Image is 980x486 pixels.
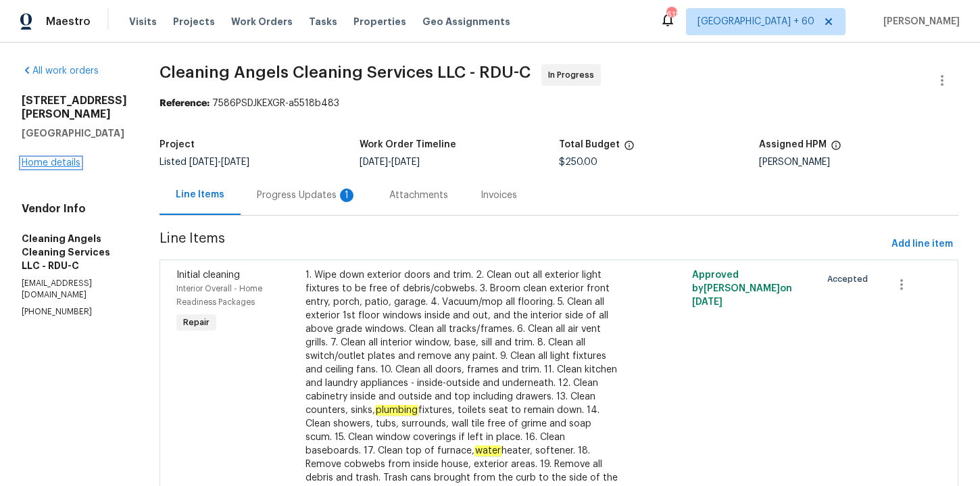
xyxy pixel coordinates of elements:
h5: Cleaning Angels Cleaning Services LLC - RDU-C [22,232,127,272]
div: 612 [666,8,676,22]
div: Line Items [176,188,224,201]
span: [GEOGRAPHIC_DATA] + 60 [697,15,814,28]
span: Approved by [PERSON_NAME] on [692,270,792,307]
div: Progress Updates [257,189,357,202]
span: Visits [129,15,157,28]
p: [EMAIL_ADDRESS][DOMAIN_NAME] [22,278,127,301]
span: Interior Overall - Home Readiness Packages [176,285,262,306]
div: 7586PSDJKEXGR-a5518b483 [160,97,958,110]
div: Invoices [481,189,517,202]
span: - [360,157,420,167]
a: Home details [22,158,80,168]
span: Cleaning Angels Cleaning Services LLC - RDU-C [160,64,531,80]
span: Tasks [309,17,337,26]
h5: [GEOGRAPHIC_DATA] [22,126,127,140]
div: Attachments [389,189,448,202]
div: 1 [340,189,353,202]
span: Maestro [46,15,91,28]
span: Accepted [827,272,873,286]
span: - [189,157,249,167]
span: [DATE] [189,157,218,167]
h5: Work Order Timeline [360,140,456,149]
em: water [474,445,501,456]
span: [DATE] [221,157,249,167]
span: The total cost of line items that have been proposed by Opendoor. This sum includes line items th... [624,140,635,157]
h5: Assigned HPM [759,140,827,149]
h2: [STREET_ADDRESS][PERSON_NAME] [22,94,127,121]
button: Add line item [886,232,958,257]
span: Projects [173,15,215,28]
span: Properties [353,15,406,28]
em: plumbing [375,405,418,416]
p: [PHONE_NUMBER] [22,306,127,318]
span: The hpm assigned to this work order. [831,140,841,157]
span: Geo Assignments [422,15,510,28]
h5: Project [160,140,195,149]
span: Line Items [160,232,886,257]
a: All work orders [22,66,99,76]
h5: Total Budget [559,140,620,149]
span: Add line item [891,236,953,253]
span: [DATE] [391,157,420,167]
span: [DATE] [360,157,388,167]
h4: Vendor Info [22,202,127,216]
span: Listed [160,157,249,167]
span: In Progress [548,68,599,82]
span: $250.00 [559,157,597,167]
span: Initial cleaning [176,270,240,280]
span: Repair [178,316,215,329]
span: [DATE] [692,297,722,307]
span: Work Orders [231,15,293,28]
div: [PERSON_NAME] [759,157,959,167]
span: [PERSON_NAME] [878,15,960,28]
b: Reference: [160,99,210,108]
